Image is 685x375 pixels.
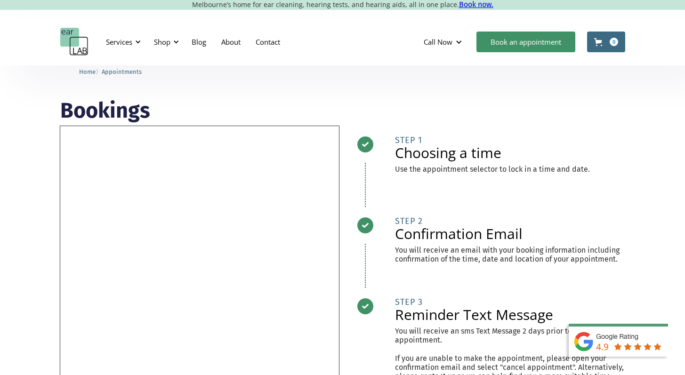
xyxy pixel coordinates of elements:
[395,227,625,241] h2: Confirmation Email
[148,28,182,56] div: Shop
[79,67,96,76] a: Home
[416,28,472,56] div: Call Now
[79,68,96,75] span: Home
[102,68,142,75] span: Appointments
[102,67,142,76] a: Appointments
[395,297,625,307] div: STEP 3
[395,165,625,174] p: Use the appointment selector to lock in a time and date.
[395,246,625,263] p: You will receive an email with your booking information including confirmation of the time, date ...
[424,37,452,47] div: Call Now
[395,308,625,322] h2: Reminder Text Message
[476,32,575,52] a: Book an appointment
[395,146,625,160] h2: Choosing a time
[214,28,248,56] a: About
[587,32,625,52] a: Open cart
[395,216,625,226] div: STEP 2
[154,37,170,47] div: Shop
[79,67,102,77] li: 〉
[60,28,89,56] a: home
[395,136,625,145] div: STEP 1
[184,28,214,56] a: Blog
[106,37,132,47] div: Services
[248,28,288,56] a: Contact
[610,38,618,46] div: 0
[100,28,144,56] div: Services
[60,100,625,121] h1: Bookings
